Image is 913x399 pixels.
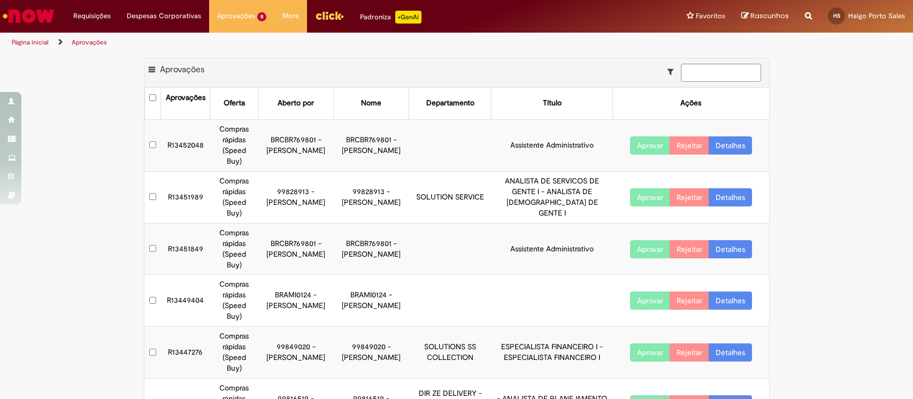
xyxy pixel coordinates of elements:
[670,343,709,362] button: Rejeitar
[750,11,789,21] span: Rascunhos
[670,240,709,258] button: Rejeitar
[224,98,245,109] div: Oferta
[709,343,752,362] a: Detalhes
[1,5,56,27] img: ServiceNow
[670,291,709,310] button: Rejeitar
[257,12,266,21] span: 8
[696,11,725,21] span: Favoritos
[630,343,670,362] button: Aprovar
[334,171,409,223] td: 99828913 - [PERSON_NAME]
[630,188,670,206] button: Aprovar
[161,171,210,223] td: R13451989
[210,223,258,275] td: Compras rápidas (Speed Buy)
[848,11,905,20] span: Haigo Porto Sales
[160,64,204,75] span: Aprovações
[210,327,258,379] td: Compras rápidas (Speed Buy)
[334,327,409,379] td: 99849020 - [PERSON_NAME]
[166,93,205,103] div: Aprovações
[258,119,334,171] td: BRCBR769801 - [PERSON_NAME]
[543,98,562,109] div: Título
[278,98,314,109] div: Aberto por
[210,171,258,223] td: Compras rápidas (Speed Buy)
[670,188,709,206] button: Rejeitar
[630,291,670,310] button: Aprovar
[709,291,752,310] a: Detalhes
[680,98,701,109] div: Ações
[258,275,334,327] td: BRAMI0124 - [PERSON_NAME]
[492,223,613,275] td: Assistente Administrativo
[334,119,409,171] td: BRCBR769801 - [PERSON_NAME]
[360,11,421,24] div: Padroniza
[709,240,752,258] a: Detalhes
[8,33,601,52] ul: Trilhas de página
[833,12,840,19] span: HS
[210,119,258,171] td: Compras rápidas (Speed Buy)
[73,11,111,21] span: Requisições
[258,171,334,223] td: 99828913 - [PERSON_NAME]
[709,136,752,155] a: Detalhes
[409,327,492,379] td: SOLUTIONS SS COLLECTION
[361,98,381,109] div: Nome
[161,223,210,275] td: R13451849
[258,327,334,379] td: 99849020 - [PERSON_NAME]
[709,188,752,206] a: Detalhes
[741,11,789,21] a: Rascunhos
[492,119,613,171] td: Assistente Administrativo
[12,38,49,47] a: Página inicial
[258,223,334,275] td: BRCBR769801 - [PERSON_NAME]
[668,68,679,75] i: Mostrar filtros para: Suas Solicitações
[492,171,613,223] td: ANALISTA DE SERVICOS DE GENTE I - ANALISTA DE [DEMOGRAPHIC_DATA] DE GENTE I
[217,11,255,21] span: Aprovações
[334,275,409,327] td: BRAMI0124 - [PERSON_NAME]
[334,223,409,275] td: BRCBR769801 - [PERSON_NAME]
[315,7,344,24] img: click_logo_yellow_360x200.png
[630,240,670,258] button: Aprovar
[127,11,201,21] span: Despesas Corporativas
[72,38,107,47] a: Aprovações
[210,275,258,327] td: Compras rápidas (Speed Buy)
[161,88,210,119] th: Aprovações
[409,171,492,223] td: SOLUTION SERVICE
[395,11,421,24] p: +GenAi
[492,327,613,379] td: ESPECIALISTA FINANCEIRO I - ESPECIALISTA FINANCEIRO I
[630,136,670,155] button: Aprovar
[426,98,474,109] div: Departamento
[670,136,709,155] button: Rejeitar
[282,11,299,21] span: More
[161,275,210,327] td: R13449404
[161,327,210,379] td: R13447276
[161,119,210,171] td: R13452048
